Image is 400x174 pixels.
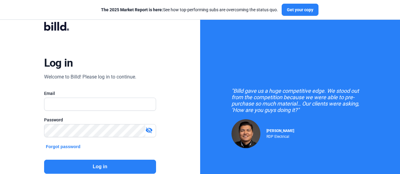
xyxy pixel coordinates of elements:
[101,7,278,13] div: See how top-performing subs are overcoming the status quo.
[44,90,156,96] div: Email
[231,119,260,148] img: Raul Pacheco
[266,129,294,133] span: [PERSON_NAME]
[44,143,82,150] button: Forgot password
[145,127,153,134] mat-icon: visibility_off
[44,73,136,81] div: Welcome to Billd! Please log in to continue.
[44,117,156,123] div: Password
[231,88,368,113] div: "Billd gave us a huge competitive edge. We stood out from the competition because we were able to...
[266,133,294,139] div: RDP Electrical
[44,56,73,70] div: Log in
[44,160,156,174] button: Log in
[282,4,318,16] button: Get your copy
[101,7,163,12] span: The 2025 Market Report is here:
